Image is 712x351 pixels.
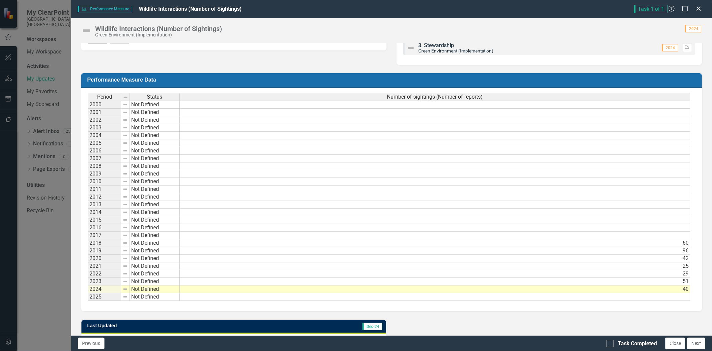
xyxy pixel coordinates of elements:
[418,42,454,48] span: 3. Stewardship
[88,216,121,224] td: 2015
[88,285,121,293] td: 2024
[130,224,180,232] td: Not Defined
[634,5,668,13] span: Task 1 of 1
[88,178,121,186] td: 2010
[88,124,121,132] td: 2003
[88,239,121,247] td: 2018
[130,285,180,293] td: Not Defined
[88,201,121,209] td: 2013
[130,209,180,216] td: Not Defined
[123,133,128,138] img: 8DAGhfEEPCf229AAAAAElFTkSuQmCC
[123,233,128,238] img: 8DAGhfEEPCf229AAAAAElFTkSuQmCC
[130,109,180,116] td: Not Defined
[88,186,121,193] td: 2011
[88,116,121,124] td: 2002
[123,110,128,115] img: 8DAGhfEEPCf229AAAAAElFTkSuQmCC
[130,193,180,201] td: Not Defined
[123,156,128,161] img: 8DAGhfEEPCf229AAAAAElFTkSuQmCC
[88,255,121,262] td: 2020
[88,147,121,155] td: 2006
[130,239,180,247] td: Not Defined
[88,293,121,301] td: 2025
[123,202,128,207] img: 8DAGhfEEPCf229AAAAAElFTkSuQmCC
[130,124,180,132] td: Not Defined
[130,216,180,224] td: Not Defined
[88,162,121,170] td: 2008
[180,239,690,247] td: 60
[123,187,128,192] img: 8DAGhfEEPCf229AAAAAElFTkSuQmCC
[407,44,415,52] img: Not Defined
[130,293,180,301] td: Not Defined
[88,155,121,162] td: 2007
[88,139,121,147] td: 2005
[123,163,128,169] img: 8DAGhfEEPCf229AAAAAElFTkSuQmCC
[88,209,121,216] td: 2014
[180,262,690,270] td: 25
[685,25,701,32] span: 2024
[618,340,657,348] div: Task Completed
[123,194,128,200] img: 8DAGhfEEPCf229AAAAAElFTkSuQmCC
[123,125,128,130] img: 8DAGhfEEPCf229AAAAAElFTkSuQmCC
[130,186,180,193] td: Not Defined
[665,338,685,349] button: Close
[97,94,112,100] span: Period
[147,94,162,100] span: Status
[123,294,128,300] img: 8DAGhfEEPCf229AAAAAElFTkSuQmCC
[130,201,180,209] td: Not Defined
[123,217,128,223] img: 8DAGhfEEPCf229AAAAAElFTkSuQmCC
[88,193,121,201] td: 2012
[123,240,128,246] img: 8DAGhfEEPCf229AAAAAElFTkSuQmCC
[123,263,128,269] img: 8DAGhfEEPCf229AAAAAElFTkSuQmCC
[88,224,121,232] td: 2016
[123,210,128,215] img: 8DAGhfEEPCf229AAAAAElFTkSuQmCC
[81,25,92,36] img: Not Defined
[123,179,128,184] img: 8DAGhfEEPCf229AAAAAElFTkSuQmCC
[78,6,132,12] span: Performance Measure
[123,140,128,146] img: 8DAGhfEEPCf229AAAAAElFTkSuQmCC
[123,256,128,261] img: 8DAGhfEEPCf229AAAAAElFTkSuQmCC
[130,262,180,270] td: Not Defined
[87,323,262,328] h3: Last Updated
[78,338,104,349] button: Previous
[418,48,493,53] small: Green Environment (Implementation)
[130,170,180,178] td: Not Defined
[88,278,121,285] td: 2023
[88,132,121,139] td: 2004
[123,225,128,230] img: 8DAGhfEEPCf229AAAAAElFTkSuQmCC
[123,286,128,292] img: 8DAGhfEEPCf229AAAAAElFTkSuQmCC
[87,77,698,83] h3: Performance Measure Data
[88,262,121,270] td: 2021
[387,94,483,100] span: Number of sightings (Number of reports)
[180,247,690,255] td: 96
[130,270,180,278] td: Not Defined
[88,232,121,239] td: 2017
[130,147,180,155] td: Not Defined
[130,255,180,262] td: Not Defined
[130,162,180,170] td: Not Defined
[130,247,180,255] td: Not Defined
[363,323,382,330] span: Dec-24
[130,132,180,139] td: Not Defined
[123,95,128,100] img: 8DAGhfEEPCf229AAAAAElFTkSuQmCC
[88,247,121,255] td: 2019
[662,44,678,51] span: 2024
[88,270,121,278] td: 2022
[123,102,128,107] img: 8DAGhfEEPCf229AAAAAElFTkSuQmCC
[88,170,121,178] td: 2009
[123,271,128,276] img: 8DAGhfEEPCf229AAAAAElFTkSuQmCC
[180,255,690,262] td: 42
[130,155,180,162] td: Not Defined
[123,171,128,177] img: 8DAGhfEEPCf229AAAAAElFTkSuQmCC
[130,139,180,147] td: Not Defined
[139,6,242,12] span: Wildlife Interactions (Number of Sightings)
[130,178,180,186] td: Not Defined
[123,248,128,253] img: 8DAGhfEEPCf229AAAAAElFTkSuQmCC
[95,25,222,32] div: Wildlife Interactions (Number of Sightings)
[130,278,180,285] td: Not Defined
[687,338,705,349] button: Next
[123,148,128,153] img: 8DAGhfEEPCf229AAAAAElFTkSuQmCC
[130,101,180,109] td: Not Defined
[123,279,128,284] img: 8DAGhfEEPCf229AAAAAElFTkSuQmCC
[180,278,690,285] td: 51
[180,285,690,293] td: 40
